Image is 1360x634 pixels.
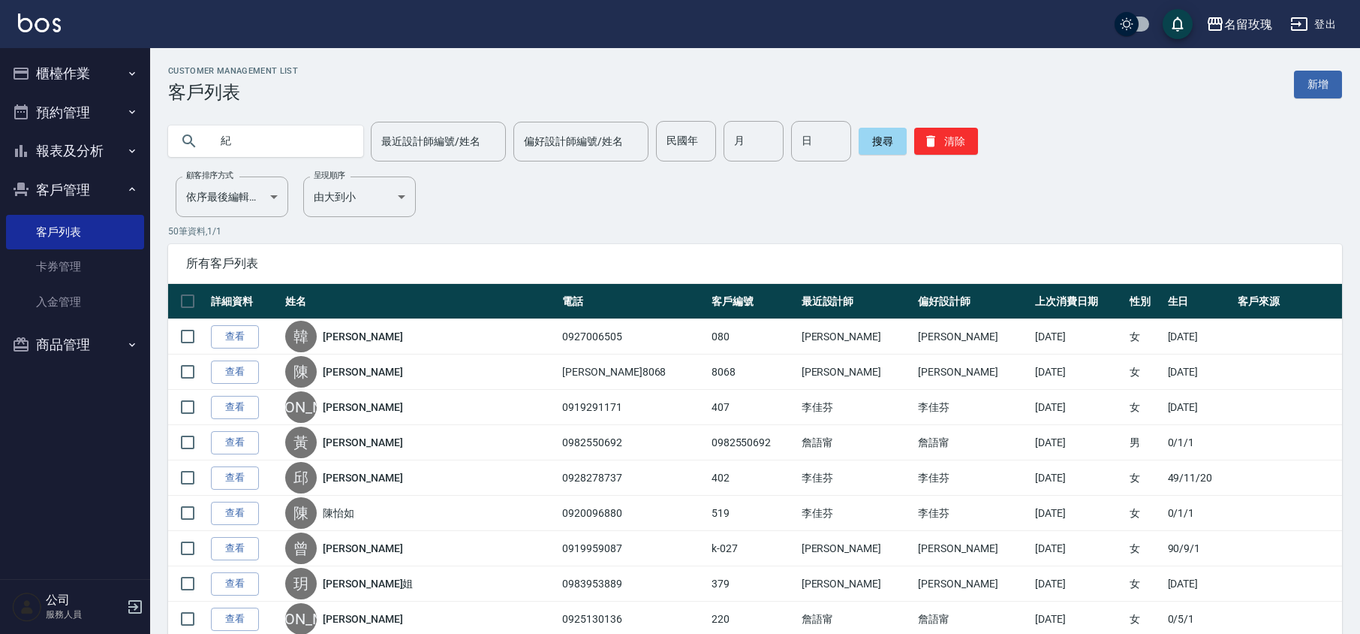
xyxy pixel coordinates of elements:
[6,54,144,93] button: 櫃檯作業
[708,284,798,319] th: 客戶編號
[1294,71,1342,98] a: 新增
[798,425,915,460] td: 詹語甯
[708,355,798,390] td: 8068
[1031,390,1125,425] td: [DATE]
[168,225,1342,238] p: 50 筆資料, 1 / 1
[285,356,317,388] div: 陳
[303,177,416,217] div: 由大到小
[558,425,707,460] td: 0982550692
[1164,460,1234,496] td: 49/11/20
[798,460,915,496] td: 李佳芬
[558,566,707,602] td: 0983953889
[1164,390,1234,425] td: [DATE]
[323,611,402,626] a: [PERSON_NAME]
[558,319,707,355] td: 0927006505
[1284,11,1342,38] button: 登出
[1126,425,1164,460] td: 男
[314,170,345,181] label: 呈現順序
[798,390,915,425] td: 李佳芬
[558,284,707,319] th: 電話
[168,82,298,103] h3: 客戶列表
[914,390,1031,425] td: 李佳芬
[186,170,233,181] label: 顧客排序方式
[1031,566,1125,602] td: [DATE]
[285,427,317,458] div: 黃
[46,593,122,608] h5: 公司
[1031,425,1125,460] td: [DATE]
[1164,566,1234,602] td: [DATE]
[1031,319,1125,355] td: [DATE]
[323,329,402,344] a: [PERSON_NAME]
[1164,355,1234,390] td: [DATE]
[323,541,402,556] a: [PERSON_NAME]
[708,460,798,496] td: 402
[6,93,144,132] button: 預約管理
[1164,319,1234,355] td: [DATE]
[323,364,402,379] a: [PERSON_NAME]
[6,131,144,171] button: 報表及分析
[1126,319,1164,355] td: 女
[914,128,978,155] button: 清除
[914,531,1031,566] td: [PERSON_NAME]
[558,355,707,390] td: [PERSON_NAME]8068
[914,566,1031,602] td: [PERSON_NAME]
[211,361,259,384] a: 查看
[1234,284,1342,319] th: 客戶來源
[285,391,317,423] div: [PERSON_NAME]
[207,284,281,319] th: 詳細資料
[798,566,915,602] td: [PERSON_NAME]
[914,355,1031,390] td: [PERSON_NAME]
[1031,284,1125,319] th: 上次消費日期
[12,592,42,622] img: Person
[323,576,413,591] a: [PERSON_NAME]姐
[708,531,798,566] td: k-027
[1164,284,1234,319] th: 生日
[211,608,259,631] a: 查看
[1031,531,1125,566] td: [DATE]
[281,284,558,319] th: 姓名
[323,400,402,415] a: [PERSON_NAME]
[211,396,259,419] a: 查看
[1164,496,1234,531] td: 0/1/1
[210,121,351,162] input: 搜尋關鍵字
[1200,9,1278,40] button: 名留玫瑰
[211,325,259,349] a: 查看
[285,497,317,529] div: 陳
[914,284,1031,319] th: 偏好設計師
[914,496,1031,531] td: 李佳芬
[323,435,402,450] a: [PERSON_NAME]
[1126,390,1164,425] td: 女
[914,460,1031,496] td: 李佳芬
[323,470,402,485] a: [PERSON_NAME]
[708,566,798,602] td: 379
[211,537,259,560] a: 查看
[1164,425,1234,460] td: 0/1/1
[1126,460,1164,496] td: 女
[1031,496,1125,531] td: [DATE]
[1126,566,1164,602] td: 女
[708,496,798,531] td: 519
[168,66,298,76] h2: Customer Management List
[285,462,317,494] div: 邱
[46,608,122,621] p: 服務人員
[285,321,317,352] div: 韓
[186,256,1324,271] span: 所有客戶列表
[1126,355,1164,390] td: 女
[6,215,144,249] a: 客戶列表
[211,466,259,490] a: 查看
[914,425,1031,460] td: 詹語甯
[6,249,144,284] a: 卡券管理
[211,572,259,596] a: 查看
[798,284,915,319] th: 最近設計師
[18,14,61,32] img: Logo
[708,425,798,460] td: 0982550692
[1126,284,1164,319] th: 性別
[798,496,915,531] td: 李佳芬
[323,506,354,521] a: 陳怡如
[6,325,144,364] button: 商品管理
[211,431,259,454] a: 查看
[859,128,907,155] button: 搜尋
[558,496,707,531] td: 0920096880
[708,390,798,425] td: 407
[798,531,915,566] td: [PERSON_NAME]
